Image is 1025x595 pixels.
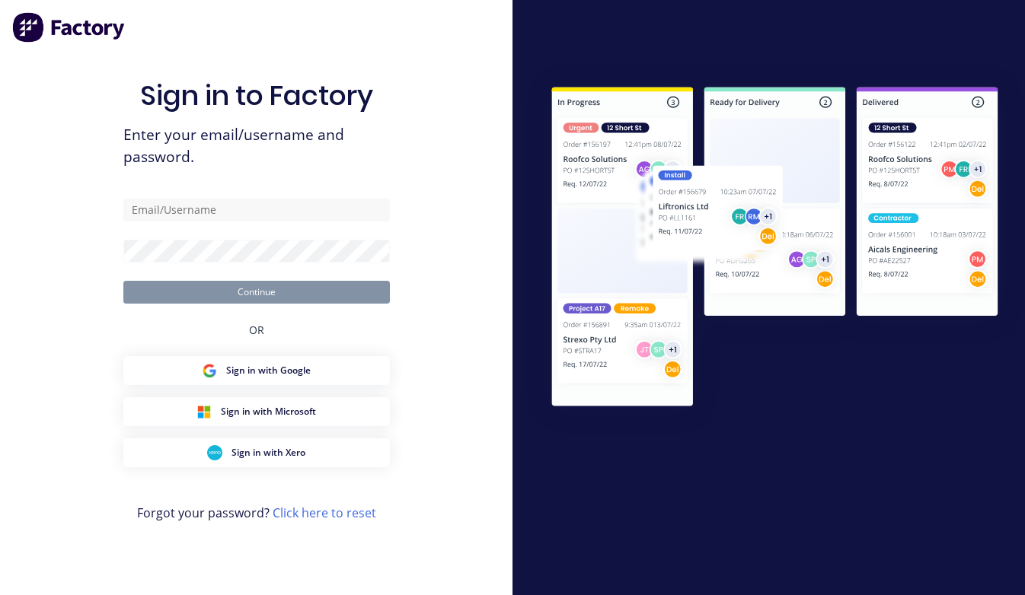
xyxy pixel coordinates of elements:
[123,281,390,304] button: Continue
[202,363,217,378] img: Google Sign in
[123,199,390,221] input: Email/Username
[273,504,376,521] a: Click here to reset
[221,405,316,418] span: Sign in with Microsoft
[525,62,1025,435] img: Sign in
[196,404,212,419] img: Microsoft Sign in
[123,124,390,168] span: Enter your email/username and password.
[123,356,390,385] button: Google Sign inSign in with Google
[226,364,311,377] span: Sign in with Google
[249,304,264,356] div: OR
[207,445,222,460] img: Xero Sign in
[137,504,376,522] span: Forgot your password?
[123,438,390,467] button: Xero Sign inSign in with Xero
[12,12,126,43] img: Factory
[140,79,373,112] h1: Sign in to Factory
[232,446,305,460] span: Sign in with Xero
[123,397,390,426] button: Microsoft Sign inSign in with Microsoft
